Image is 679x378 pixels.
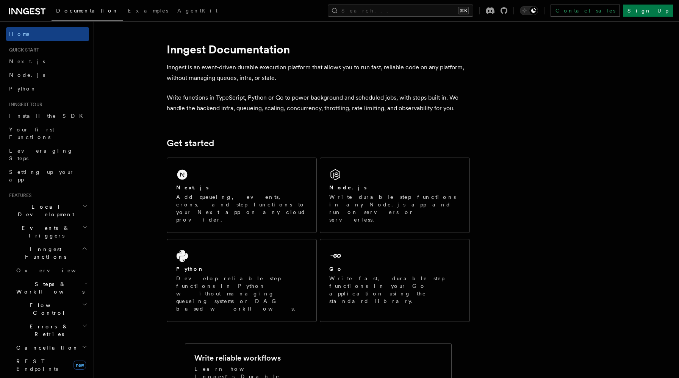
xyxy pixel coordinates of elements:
[13,320,89,341] button: Errors & Retries
[167,62,470,83] p: Inngest is an event-driven durable execution platform that allows you to run fast, reliable code ...
[6,82,89,95] a: Python
[6,203,83,218] span: Local Development
[6,55,89,68] a: Next.js
[9,127,54,140] span: Your first Functions
[9,113,88,119] span: Install the SDK
[9,72,45,78] span: Node.js
[6,47,39,53] span: Quick start
[177,8,217,14] span: AgentKit
[13,344,79,351] span: Cancellation
[13,355,89,376] a: REST Endpointsnew
[329,265,343,273] h2: Go
[13,341,89,355] button: Cancellation
[6,109,89,123] a: Install the SDK
[13,280,84,295] span: Steps & Workflows
[6,245,82,261] span: Inngest Functions
[13,301,82,317] span: Flow Control
[6,192,31,198] span: Features
[16,267,94,273] span: Overview
[176,265,204,273] h2: Python
[458,7,469,14] kbd: ⌘K
[13,298,89,320] button: Flow Control
[6,224,83,239] span: Events & Triggers
[329,184,367,191] h2: Node.js
[167,158,317,233] a: Next.jsAdd queueing, events, crons, and step functions to your Next app on any cloud provider.
[320,158,470,233] a: Node.jsWrite durable step functions in any Node.js app and run on servers or serverless.
[6,221,89,242] button: Events & Triggers
[176,184,209,191] h2: Next.js
[123,2,173,20] a: Examples
[167,138,214,148] a: Get started
[167,42,470,56] h1: Inngest Documentation
[623,5,673,17] a: Sign Up
[74,361,86,370] span: new
[9,148,73,161] span: Leveraging Steps
[9,169,74,183] span: Setting up your app
[6,102,42,108] span: Inngest tour
[6,242,89,264] button: Inngest Functions
[320,239,470,322] a: GoWrite fast, durable step functions in your Go application using the standard library.
[9,58,45,64] span: Next.js
[176,193,307,223] p: Add queueing, events, crons, and step functions to your Next app on any cloud provider.
[52,2,123,21] a: Documentation
[6,68,89,82] a: Node.js
[9,86,37,92] span: Python
[328,5,473,17] button: Search...⌘K
[6,165,89,186] a: Setting up your app
[176,275,307,312] p: Develop reliable step functions in Python without managing queueing systems or DAG based workflows.
[551,5,620,17] a: Contact sales
[520,6,538,15] button: Toggle dark mode
[167,92,470,114] p: Write functions in TypeScript, Python or Go to power background and scheduled jobs, with steps bu...
[13,323,82,338] span: Errors & Retries
[6,27,89,41] a: Home
[6,144,89,165] a: Leveraging Steps
[173,2,222,20] a: AgentKit
[329,275,460,305] p: Write fast, durable step functions in your Go application using the standard library.
[329,193,460,223] p: Write durable step functions in any Node.js app and run on servers or serverless.
[128,8,168,14] span: Examples
[13,264,89,277] a: Overview
[9,30,30,38] span: Home
[16,358,58,372] span: REST Endpoints
[13,277,89,298] button: Steps & Workflows
[56,8,119,14] span: Documentation
[194,353,281,363] h2: Write reliable workflows
[167,239,317,322] a: PythonDevelop reliable step functions in Python without managing queueing systems or DAG based wo...
[6,123,89,144] a: Your first Functions
[6,200,89,221] button: Local Development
